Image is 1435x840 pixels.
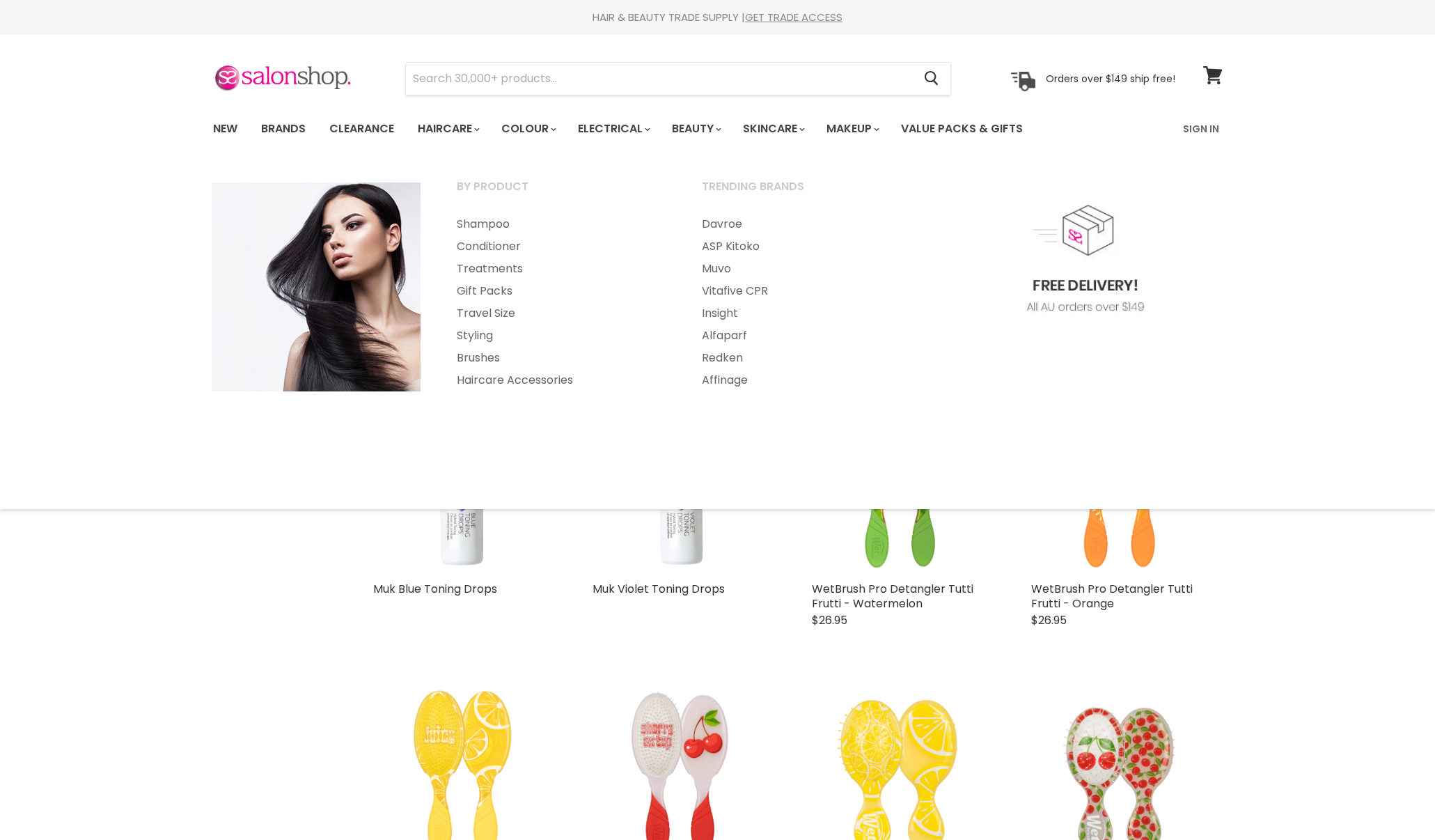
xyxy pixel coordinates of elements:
ul: Main menu [439,213,682,391]
a: ASP Kitoko [684,235,927,258]
a: Haircare Accessories [439,369,682,391]
a: Muvo [684,258,927,280]
a: Colour [491,114,565,143]
form: Product [405,62,951,95]
a: Electrical [567,114,659,143]
a: WetBrush Pro Detangler Tutti Frutti - Orange [1031,581,1193,612]
iframe: Gorgias live chat messenger [1365,775,1421,826]
a: Sign In [1175,114,1228,143]
a: Conditioner [439,235,682,258]
a: Haircare [407,114,488,143]
ul: Main menu [684,213,927,391]
a: Affinage [684,369,927,391]
p: Orders over $149 ship free! [1046,72,1175,84]
a: GET TRADE ACCESS [745,10,842,24]
a: Alfaparf [684,325,927,347]
a: Treatments [439,258,682,280]
a: Redken [684,347,927,369]
a: Brands [251,114,316,143]
a: Skincare [732,114,813,143]
a: New [203,114,248,143]
a: Brushes [439,347,682,369]
a: Styling [439,325,682,347]
a: Gift Packs [439,280,682,302]
div: HAIR & BEAUTY TRADE SUPPLY | [196,10,1240,24]
a: WetBrush Pro Detangler Tutti Frutti - Watermelon [812,581,973,612]
a: Beauty [661,114,730,143]
a: Muk Violet Toning Drops [593,581,725,597]
nav: Main [196,109,1240,149]
a: Davroe [684,213,927,235]
ul: Main menu [203,109,1104,149]
a: Insight [684,302,927,325]
span: $26.95 [1031,612,1067,628]
a: Vitafive CPR [684,280,927,302]
button: Search [913,63,950,95]
a: Travel Size [439,302,682,325]
a: Trending Brands [684,176,927,210]
a: Muk Blue Toning Drops [373,581,497,597]
input: Search [406,63,913,95]
a: Value Packs & Gifts [891,114,1033,143]
a: Clearance [319,114,405,143]
span: $26.95 [812,612,847,628]
a: Shampoo [439,213,682,235]
a: Makeup [816,114,888,143]
a: By Product [439,176,682,210]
